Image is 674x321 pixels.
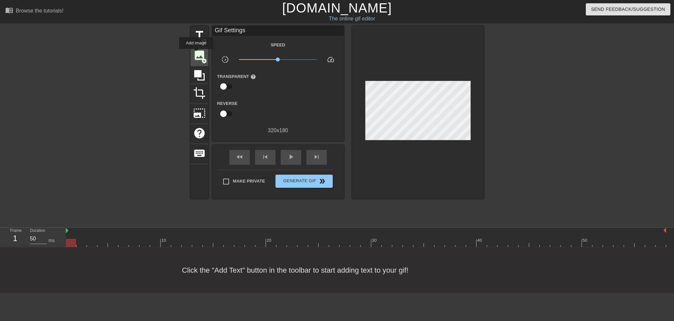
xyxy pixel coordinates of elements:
[16,8,64,13] div: Browse the tutorials!
[318,177,326,185] span: double_arrow
[267,237,272,244] div: 20
[201,58,207,64] span: add_circle
[261,153,269,161] span: skip_previous
[217,73,256,80] label: Transparent
[193,147,206,160] span: keyboard
[30,229,45,233] label: Duration
[10,233,20,244] div: 1
[48,237,55,244] div: ms
[583,237,588,244] div: 50
[193,107,206,119] span: photo_size_select_large
[233,178,265,185] span: Make Private
[591,5,665,13] span: Send Feedback/Suggestion
[193,127,206,139] span: help
[221,56,229,63] span: slow_motion_video
[313,153,321,161] span: skip_next
[477,237,483,244] div: 40
[236,153,244,161] span: fast_rewind
[212,127,344,135] div: 320 x 180
[282,1,392,15] a: [DOMAIN_NAME]
[5,228,25,247] div: Frame
[5,6,64,16] a: Browse the tutorials!
[193,49,206,62] span: image
[250,74,256,80] span: help
[193,87,206,99] span: crop
[228,15,476,23] div: The online gif editor
[663,228,666,233] img: bound-end.png
[193,29,206,41] span: title
[275,175,332,188] button: Generate Gif
[327,56,335,63] span: speed
[161,237,167,244] div: 10
[212,26,344,36] div: Gif Settings
[217,100,238,107] label: Reverse
[271,42,285,48] label: Speed
[278,177,330,185] span: Generate Gif
[287,153,295,161] span: play_arrow
[201,38,207,44] span: add_circle
[586,3,670,15] button: Send Feedback/Suggestion
[372,237,378,244] div: 30
[5,6,13,14] span: menu_book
